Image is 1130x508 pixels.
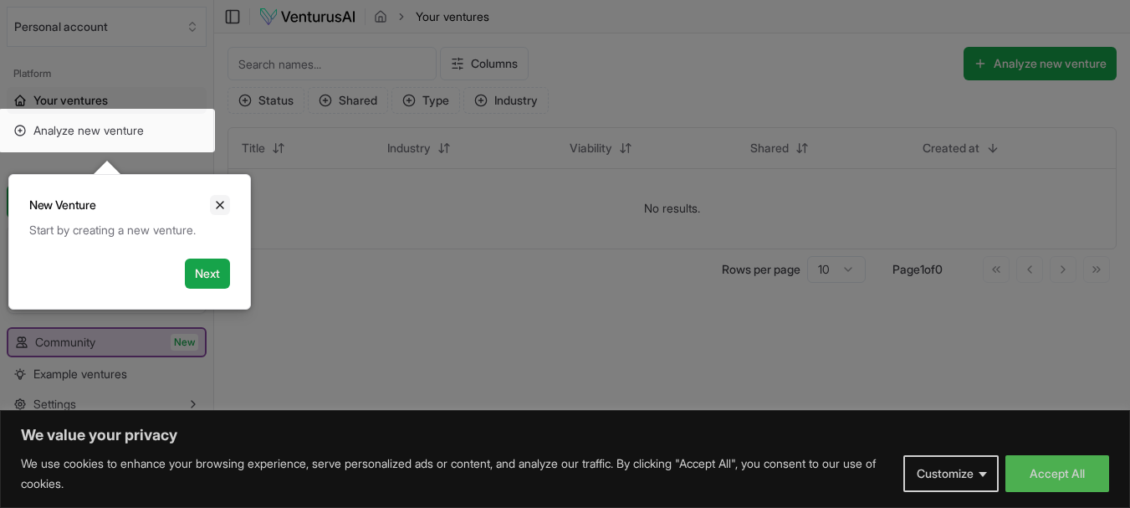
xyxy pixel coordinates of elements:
[210,195,230,215] button: Close
[903,455,999,492] button: Customize
[1005,455,1109,492] button: Accept All
[21,425,1109,445] p: We value your privacy
[29,222,230,239] div: Start by creating a new venture.
[29,197,95,213] h3: New Venture
[185,259,230,289] button: Next
[21,454,891,494] p: We use cookies to enhance your browsing experience, serve personalized ads or content, and analyz...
